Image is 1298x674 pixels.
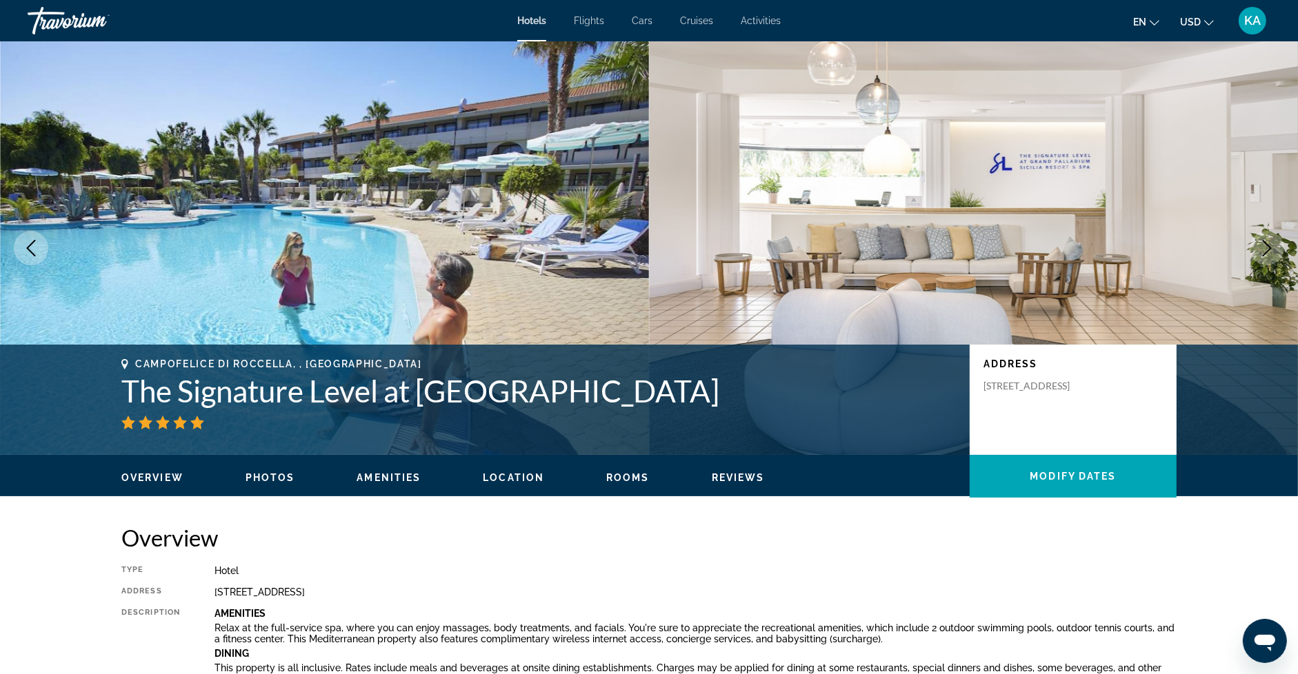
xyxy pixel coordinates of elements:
button: Reviews [712,471,765,484]
span: Modify Dates [1030,471,1116,482]
a: Travorium [28,3,166,39]
button: Amenities [357,471,421,484]
p: [STREET_ADDRESS] [984,380,1094,392]
h1: The Signature Level at [GEOGRAPHIC_DATA] [121,373,956,409]
b: Amenities [214,608,266,619]
div: Address [121,586,180,598]
span: Photos [246,472,295,483]
button: Overview [121,471,183,484]
span: Rooms [606,472,650,483]
div: [STREET_ADDRESS] [214,586,1177,598]
span: Amenities [357,472,421,483]
span: USD [1180,17,1201,28]
span: en [1133,17,1146,28]
button: Modify Dates [970,455,1177,498]
div: Type [121,565,180,576]
button: Photos [246,471,295,484]
div: Hotel [214,565,1177,576]
button: User Menu [1235,6,1270,35]
button: Rooms [606,471,650,484]
span: KA [1244,14,1261,28]
button: Previous image [14,231,48,265]
p: Relax at the full-service spa, where you can enjoy massages, body treatments, and facials. You're... [214,622,1177,644]
span: Location [483,472,544,483]
a: Flights [574,15,604,26]
span: Reviews [712,472,765,483]
a: Cruises [680,15,713,26]
a: Activities [741,15,781,26]
p: Address [984,358,1163,369]
button: Location [483,471,544,484]
a: Cars [632,15,652,26]
span: Overview [121,472,183,483]
button: Change language [1133,12,1159,32]
iframe: Button to launch messaging window [1243,619,1287,663]
h2: Overview [121,524,1177,551]
a: Hotels [517,15,546,26]
span: Campofelice Di Roccella, , [GEOGRAPHIC_DATA] [135,358,422,369]
button: Change currency [1180,12,1214,32]
button: Next image [1250,231,1284,265]
b: Dining [214,648,249,659]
